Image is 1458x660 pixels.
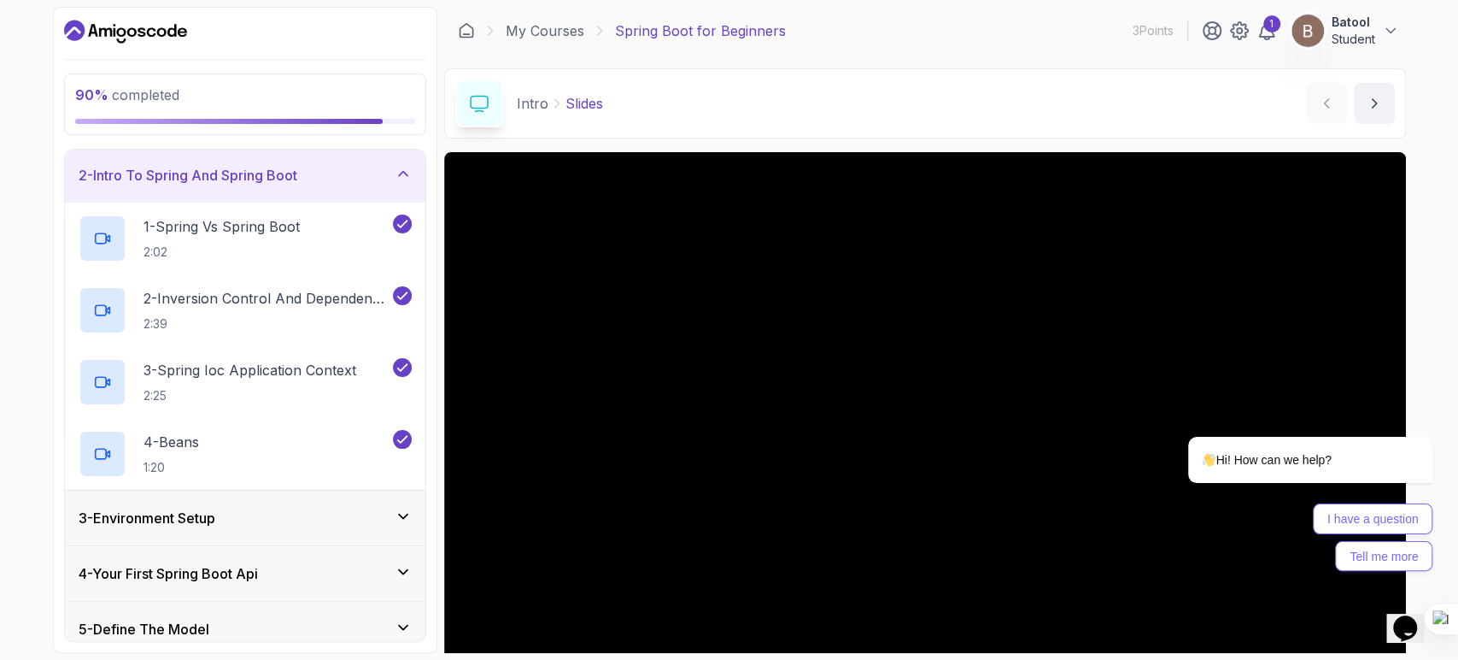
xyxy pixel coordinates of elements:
button: 5-Define The Model [65,602,425,657]
p: Spring Boot for Beginners [615,21,786,41]
h3: 3 - Environment Setup [79,508,215,528]
button: 4-Beans1:20 [79,430,412,478]
a: Dashboard [64,18,187,45]
img: user profile image [1291,15,1324,47]
p: Intro [517,93,548,114]
div: 1 [1263,15,1280,32]
button: 4-Your First Spring Boot Api [65,546,425,601]
button: previous content [1306,83,1347,124]
h3: 2 - Intro To Spring And Spring Boot [79,165,297,186]
p: 2 - Inversion Control And Dependency Injection [143,288,389,309]
p: 3 Points [1133,22,1174,39]
p: 2:02 [143,244,300,261]
p: Batool [1332,14,1375,31]
p: Slides [565,93,603,114]
span: 90 % [75,86,108,103]
h3: 4 - Your First Spring Boot Api [79,563,258,584]
button: 1-Spring Vs Spring Boot2:02 [79,215,412,262]
span: completed [75,86,179,103]
p: 2:25 [143,387,356,404]
p: 1 - Spring Vs Spring Boot [143,216,300,237]
p: Student [1332,31,1375,48]
button: 2-Inversion Control And Dependency Injection2:39 [79,286,412,334]
button: 3-Environment Setup [65,491,425,545]
button: 2-Intro To Spring And Spring Boot [65,148,425,203]
button: next content [1354,83,1395,124]
iframe: chat widget [1133,283,1441,583]
p: 3 - Spring Ioc Application Context [143,360,356,380]
button: user profile imageBatoolStudent [1291,14,1399,48]
a: 1 [1256,21,1277,41]
p: 1:20 [143,459,199,476]
iframe: chat widget [1386,592,1441,643]
p: 4 - Beans [143,432,199,452]
a: My Courses [506,21,584,41]
a: Dashboard [458,22,475,39]
p: 2:39 [143,315,389,333]
h3: 5 - Define The Model [79,619,209,639]
button: 3-Spring Ioc Application Context2:25 [79,358,412,406]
